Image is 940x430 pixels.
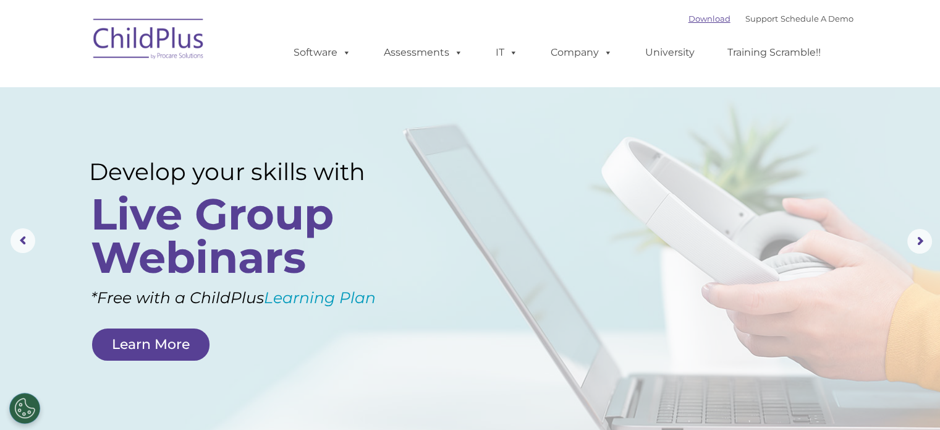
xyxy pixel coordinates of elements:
a: Learning Plan [264,288,376,307]
font: | [688,14,853,24]
a: Assessments [371,40,475,65]
a: Download [688,14,730,24]
a: IT [483,40,530,65]
img: ChildPlus by Procare Solutions [87,10,211,72]
a: Learn More [92,329,210,361]
span: Last name [172,82,210,91]
rs-layer: Develop your skills with [89,158,400,186]
span: Phone number [172,132,224,142]
a: Software [281,40,363,65]
a: Schedule A Demo [781,14,853,24]
button: Cookies Settings [9,393,40,424]
a: University [633,40,707,65]
rs-layer: *Free with a ChildPlus [91,284,423,312]
a: Support [745,14,778,24]
a: Training Scramble!! [715,40,833,65]
a: Company [538,40,625,65]
rs-layer: Live Group Webinars [91,192,396,279]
